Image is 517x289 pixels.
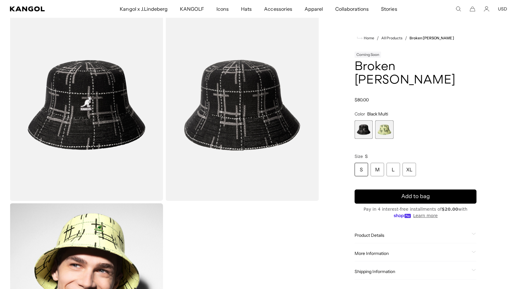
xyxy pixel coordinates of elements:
[355,163,368,176] div: S
[355,111,365,117] span: Color
[410,36,454,40] a: Broken [PERSON_NAME]
[365,154,368,159] span: S
[357,35,374,41] a: Home
[165,9,319,201] img: color-black-multi
[375,120,394,139] label: Butter Chiffon Multi
[355,60,477,87] h1: Broken [PERSON_NAME]
[10,9,163,201] img: color-black-multi
[355,189,477,204] button: Add to bag
[484,6,489,12] a: Account
[355,269,469,274] span: Shipping Information
[367,111,388,117] span: Black Multi
[374,34,379,42] li: /
[10,6,79,11] a: Kangol
[470,6,475,12] button: Cart
[355,97,369,103] span: $80.00
[355,120,373,139] div: 1 of 2
[401,192,430,201] span: Add to bag
[381,36,402,40] a: All Products
[375,120,394,139] div: 2 of 2
[355,120,373,139] label: Black Multi
[355,251,469,256] span: More Information
[363,36,374,40] span: Home
[456,6,461,12] summary: Search here
[402,163,416,176] div: XL
[355,52,381,58] div: Coming Soon
[402,34,407,42] li: /
[371,163,384,176] div: M
[498,6,507,12] button: USD
[355,34,477,42] nav: breadcrumbs
[355,154,363,159] span: Size
[355,232,469,238] span: Product Details
[387,163,400,176] div: L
